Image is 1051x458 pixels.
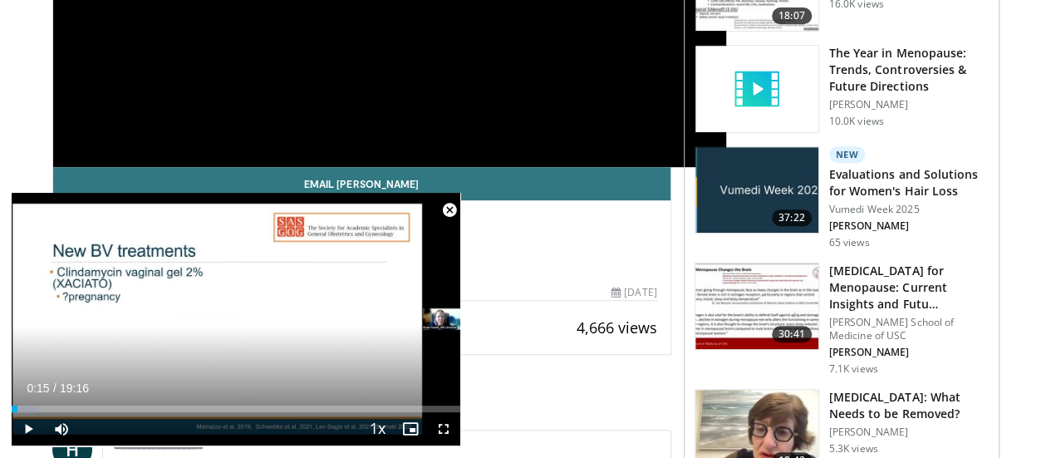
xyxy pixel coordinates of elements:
span: 0:15 [27,382,49,395]
p: Vumedi Week 2025 [829,203,989,216]
span: 18:07 [772,7,812,24]
span: 30:41 [772,326,812,342]
p: [PERSON_NAME] [829,98,989,111]
a: 30:41 [MEDICAL_DATA] for Menopause: Current Insights and Futu… [PERSON_NAME] School of Medicine o... [695,263,989,376]
h3: [MEDICAL_DATA] for Menopause: Current Insights and Futu… [829,263,989,313]
video-js: Video Player [12,193,460,446]
span: / [53,382,56,395]
button: Close [433,193,466,228]
button: Enable picture-in-picture mode [394,412,427,446]
p: 7.1K views [829,362,878,376]
p: New [829,146,866,163]
p: 10.0K views [829,115,884,128]
div: [DATE] [611,285,656,300]
img: 4dd4c714-532f-44da-96b3-d887f22c4efa.jpg.150x105_q85_crop-smart_upscale.jpg [695,147,818,234]
p: 5.3K views [829,442,878,456]
img: 47271b8a-94f4-49c8-b914-2a3d3af03a9e.150x105_q85_crop-smart_upscale.jpg [695,263,818,350]
a: 37:22 New Evaluations and Solutions for Women's Hair Loss Vumedi Week 2025 [PERSON_NAME] 65 views [695,146,989,249]
a: Email [PERSON_NAME] [53,167,670,200]
span: 37:22 [772,209,812,226]
h3: Evaluations and Solutions for Women's Hair Loss [829,166,989,199]
a: The Year in Menopause: Trends, Controversies & Future Directions [PERSON_NAME] 10.0K views [695,45,989,133]
button: Playback Rate [361,412,394,446]
img: video_placeholder_short.svg [695,46,818,132]
button: Play [12,412,45,446]
button: Mute [45,412,78,446]
div: Progress Bar [12,406,460,412]
p: [PERSON_NAME] [829,426,989,439]
p: [PERSON_NAME] [829,219,989,233]
span: 4,666 views [577,318,657,337]
p: [PERSON_NAME] [829,346,989,359]
span: 19:16 [60,382,89,395]
p: [PERSON_NAME] School of Medicine of USC [829,316,989,342]
button: Fullscreen [427,412,460,446]
h3: [MEDICAL_DATA]: What Needs to be Removed? [829,389,989,422]
p: 65 views [829,236,870,249]
h3: The Year in Menopause: Trends, Controversies & Future Directions [829,45,989,95]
